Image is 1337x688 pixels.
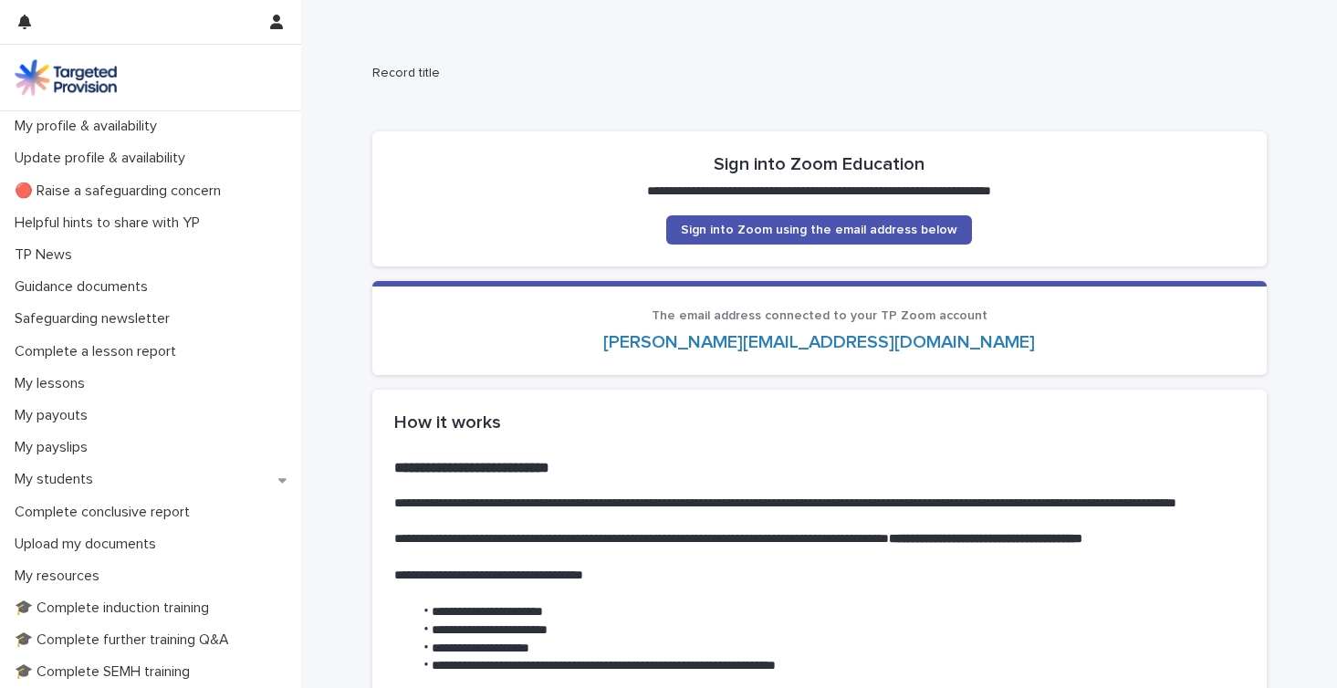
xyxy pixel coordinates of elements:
h2: Record title [372,66,1259,81]
h2: How it works [394,412,1245,433]
p: My students [7,471,108,488]
p: My payouts [7,407,102,424]
span: The email address connected to your TP Zoom account [652,309,987,322]
a: Sign into Zoom using the email address below [666,215,972,245]
p: My resources [7,568,114,585]
p: Safeguarding newsletter [7,310,184,328]
p: 🎓 Complete SEMH training [7,663,204,681]
p: TP News [7,246,87,264]
p: Update profile & availability [7,150,200,167]
img: M5nRWzHhSzIhMunXDL62 [15,59,117,96]
p: 🎓 Complete induction training [7,599,224,617]
p: Complete a lesson report [7,343,191,360]
span: Sign into Zoom using the email address below [681,224,957,236]
p: Helpful hints to share with YP [7,214,214,232]
p: 🎓 Complete further training Q&A [7,631,244,649]
h2: Sign into Zoom Education [714,153,924,175]
p: Guidance documents [7,278,162,296]
a: [PERSON_NAME][EMAIL_ADDRESS][DOMAIN_NAME] [603,333,1035,351]
p: Upload my documents [7,536,171,553]
p: My payslips [7,439,102,456]
p: 🔴 Raise a safeguarding concern [7,182,235,200]
p: My profile & availability [7,118,172,135]
p: Complete conclusive report [7,504,204,521]
p: My lessons [7,375,99,392]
